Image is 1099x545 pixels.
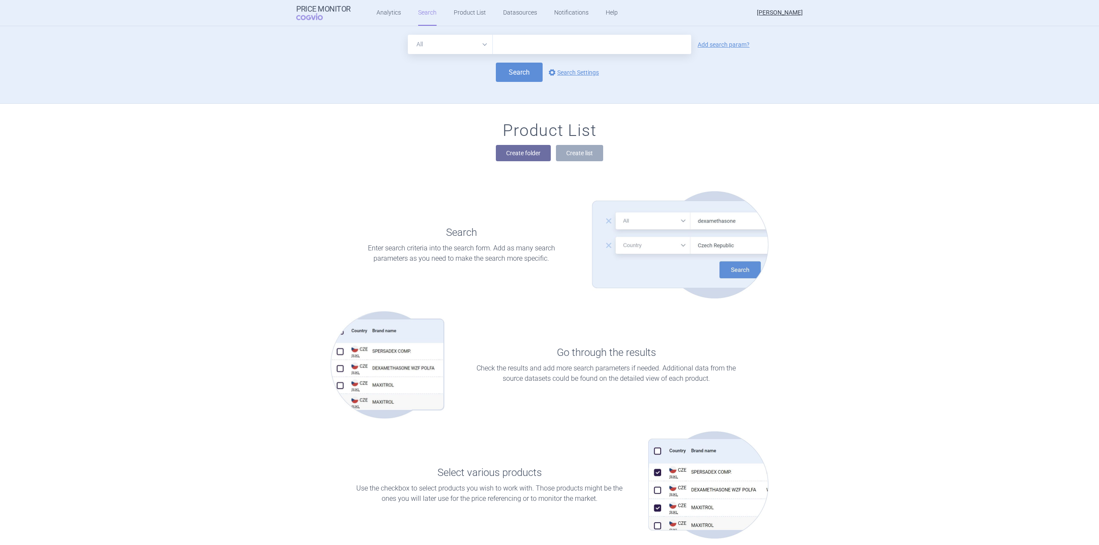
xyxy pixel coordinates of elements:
[296,5,351,21] a: Price MonitorCOGVIO
[503,121,596,141] h1: Product List
[547,67,599,78] a: Search Settings
[437,467,542,479] h1: Select various products
[296,5,351,13] strong: Price Monitor
[356,243,566,264] p: Enter search criteria into the search form. Add as many search parameters as you need to make the...
[446,226,477,239] h1: Search
[296,13,335,20] span: COGVIO
[698,42,750,48] a: Add search param?
[557,346,656,359] h1: Go through the results
[496,63,543,82] button: Search
[496,145,551,161] button: Create folder
[470,363,743,384] p: Check the results and add more search parameters if needed. Additional data from the source datas...
[356,483,622,504] p: Use the checkbox to select products you wish to work with. Those products might be the ones you w...
[556,145,603,161] button: Create list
